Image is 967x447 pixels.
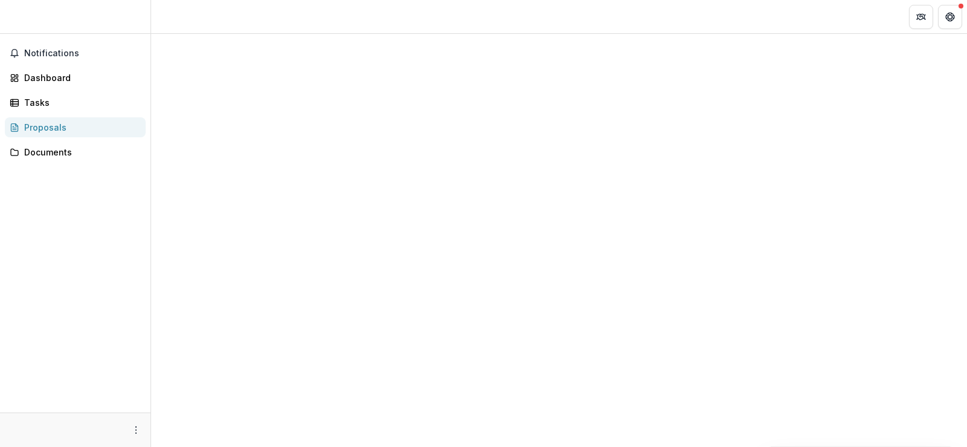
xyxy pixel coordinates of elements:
button: Get Help [938,5,962,29]
button: More [129,423,143,437]
span: Notifications [24,48,141,59]
div: Tasks [24,96,136,109]
div: Dashboard [24,71,136,84]
button: Notifications [5,44,146,63]
button: Partners [909,5,933,29]
div: Documents [24,146,136,158]
a: Tasks [5,93,146,113]
div: Proposals [24,121,136,134]
a: Documents [5,142,146,162]
a: Dashboard [5,68,146,88]
a: Proposals [5,117,146,137]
